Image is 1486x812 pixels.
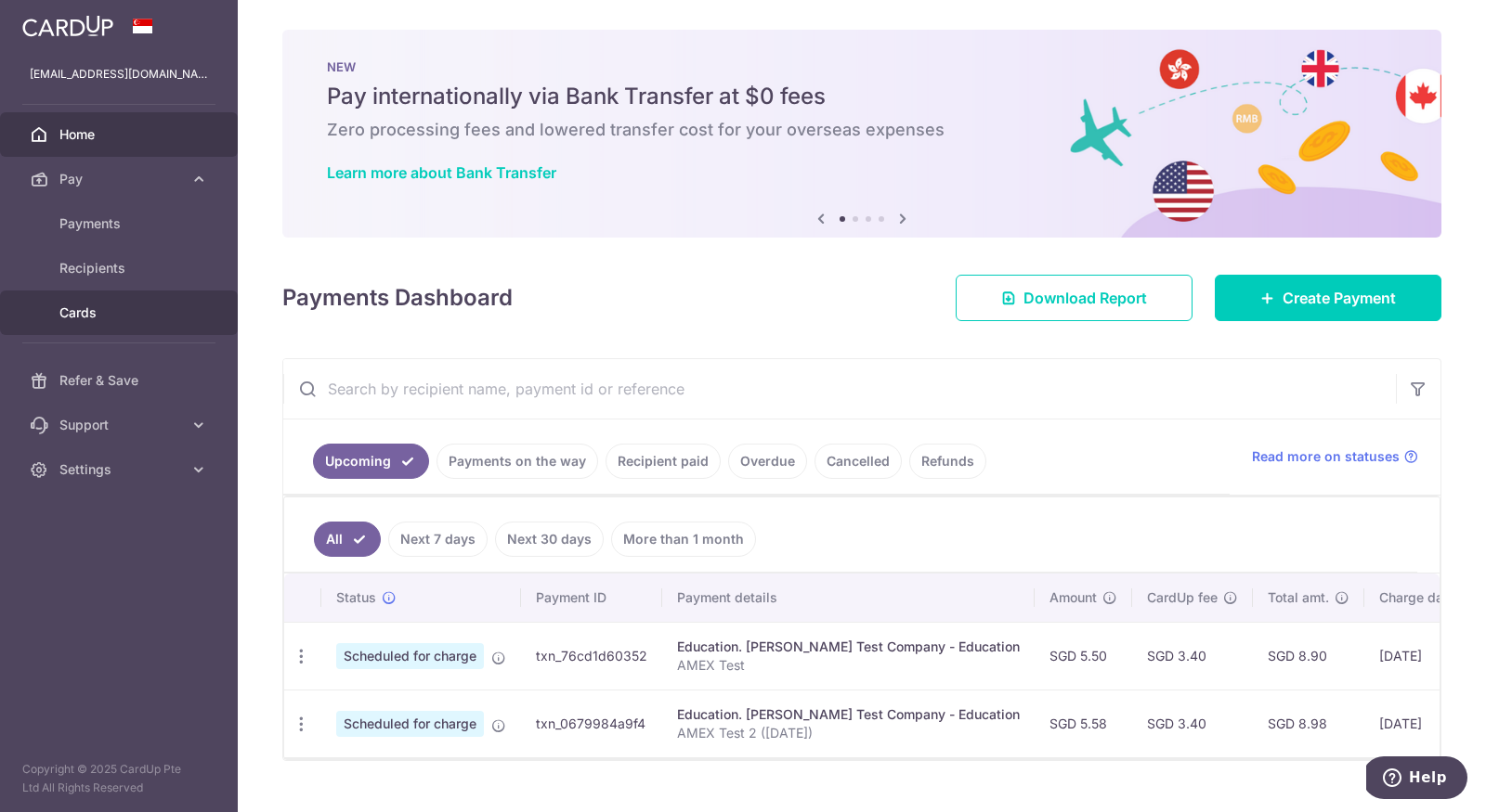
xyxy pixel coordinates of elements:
[336,588,376,607] span: Status
[1253,622,1364,690] td: SGD 8.90
[611,522,756,557] a: More than 1 month
[521,690,662,757] td: txn_0679984a9f4
[327,82,1397,111] h5: Pay internationally via Bank Transfer at $0 fees
[282,30,1441,238] img: Bank transfer banner
[1035,690,1132,757] td: SGD 5.58
[59,125,182,144] span: Home
[327,163,556,182] a: Learn more about Bank Transfer
[1049,588,1097,607] span: Amount
[1283,287,1396,309] span: Create Payment
[282,281,513,315] h4: Payments Dashboard
[336,643,484,669] span: Scheduled for charge
[521,574,662,622] th: Payment ID
[1253,690,1364,757] td: SGD 8.98
[677,724,1020,742] p: AMEX Test 2 ([DATE])
[728,444,807,479] a: Overdue
[1268,588,1329,607] span: Total amt.
[59,259,182,277] span: Recipients
[59,460,182,479] span: Settings
[1366,756,1467,803] iframe: Opens a widget where you can find more information
[30,65,208,84] p: [EMAIL_ADDRESS][DOMAIN_NAME]
[1132,622,1253,690] td: SGD 3.40
[1035,622,1132,690] td: SGD 5.50
[1132,690,1253,757] td: SGD 3.40
[59,303,182,322] span: Cards
[59,170,182,188] span: Pay
[59,371,182,390] span: Refer & Save
[59,416,182,434] span: Support
[495,522,604,557] a: Next 30 days
[677,656,1020,675] p: AMEX Test
[677,705,1020,724] div: Education. [PERSON_NAME] Test Company - Education
[1252,447,1400,466] span: Read more on statuses
[314,522,381,557] a: All
[1147,588,1218,607] span: CardUp fee
[59,214,182,233] span: Payments
[437,444,598,479] a: Payments on the way
[956,275,1193,321] a: Download Report
[1252,447,1418,466] a: Read more on statuses
[606,444,721,479] a: Recipient paid
[521,622,662,690] td: txn_76cd1d60352
[1379,588,1455,607] span: Charge date
[22,15,113,37] img: CardUp
[662,574,1035,622] th: Payment details
[677,638,1020,656] div: Education. [PERSON_NAME] Test Company - Education
[1023,287,1147,309] span: Download Report
[815,444,902,479] a: Cancelled
[336,711,484,737] span: Scheduled for charge
[909,444,986,479] a: Refunds
[388,522,488,557] a: Next 7 days
[327,59,1397,74] p: NEW
[313,444,429,479] a: Upcoming
[327,119,1397,141] h6: Zero processing fees and lowered transfer cost for your overseas expenses
[283,359,1396,419] input: Search by recipient name, payment id or reference
[1215,275,1441,321] a: Create Payment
